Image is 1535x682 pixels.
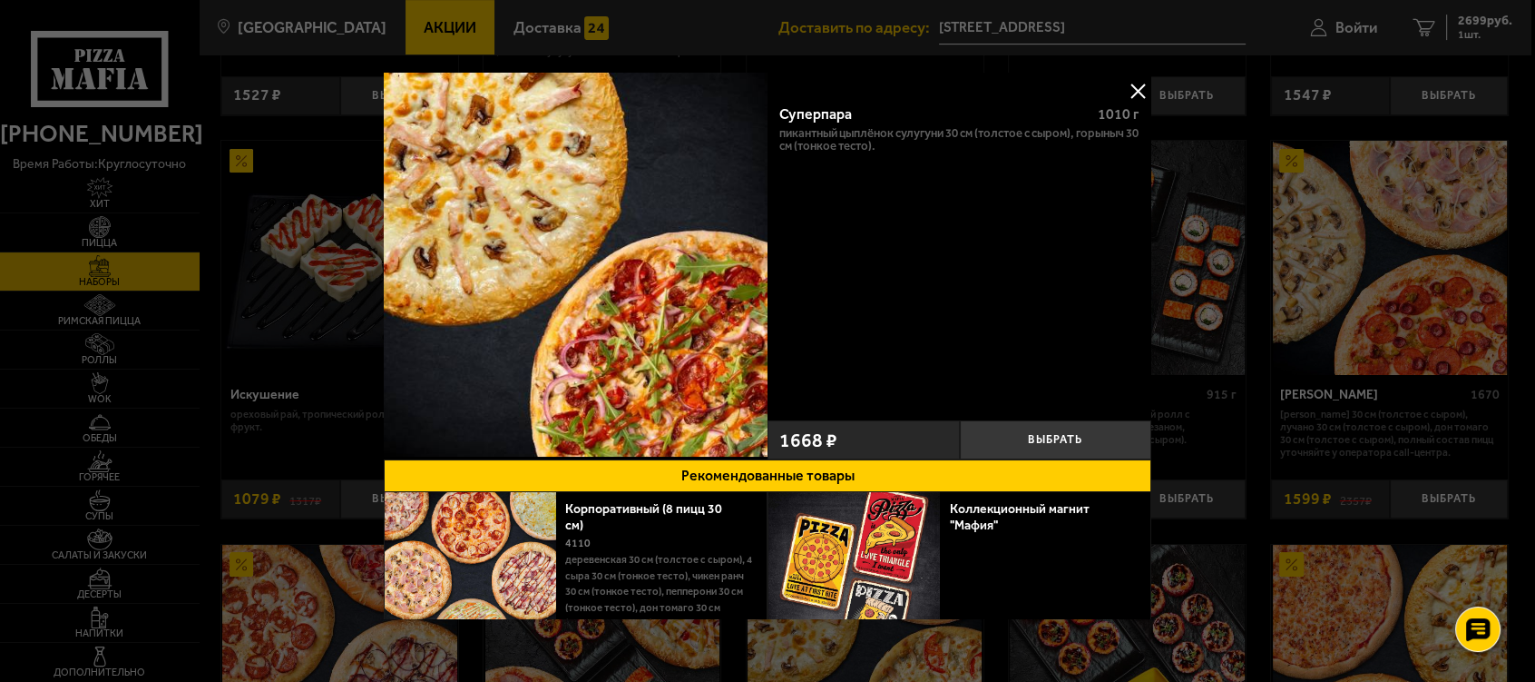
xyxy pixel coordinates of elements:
[1098,105,1139,123] span: 1010 г
[779,430,837,450] span: 1668 ₽
[384,73,767,457] img: Суперпара
[779,127,1139,153] p: Пикантный цыплёнок сулугуни 30 см (толстое с сыром), Горыныч 30 см (тонкое тесто).
[565,537,591,549] span: 4110
[960,420,1152,460] button: Выбрать
[779,105,1083,123] div: Суперпара
[565,501,722,533] a: Корпоративный (8 пицц 30 см)
[949,501,1089,533] a: Коллекционный магнит "Мафия"
[384,460,1151,492] button: Рекомендованные товары
[384,73,767,460] a: Суперпара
